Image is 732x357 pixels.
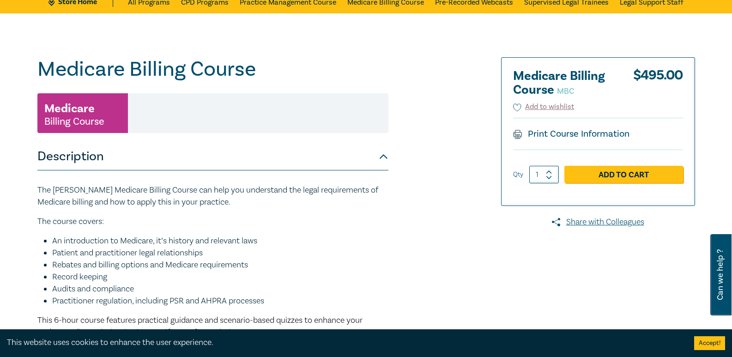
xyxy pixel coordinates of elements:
button: Add to wishlist [513,102,575,112]
p: The course covers: [37,216,388,228]
small: Billing Course [44,117,104,126]
a: Add to Cart [564,166,683,183]
h3: Medicare [44,100,95,117]
li: Record keeping [52,271,388,283]
input: 1 [529,166,559,183]
p: The [PERSON_NAME] Medicare Billing Course can help you understand the legal requirements of Medic... [37,184,388,208]
li: Patient and practitioner legal relationships [52,247,388,259]
li: An introduction to Medicare, it’s history and relevant laws [52,235,388,247]
a: Share with Colleagues [501,216,695,228]
button: Description [37,143,388,170]
button: Accept cookies [694,336,725,350]
label: Qty [513,169,523,180]
h1: Medicare Billing Course [37,57,388,81]
span: This 6-hour course features practical guidance and scenario-based quizzes to enhance your underst... [37,315,363,338]
h2: Medicare Billing Course [513,69,615,97]
li: Rebates and billing options and Medicare requirements [52,259,388,271]
li: Audits and compliance [52,283,388,295]
small: MBC [557,86,574,97]
li: Practitioner regulation, including PSR and AHPRA processes [52,295,388,307]
a: Print Course Information [513,128,630,140]
div: This website uses cookies to enhance the user experience. [7,337,680,349]
div: $ 495.00 [633,69,683,102]
span: Can we help ? [716,240,725,310]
